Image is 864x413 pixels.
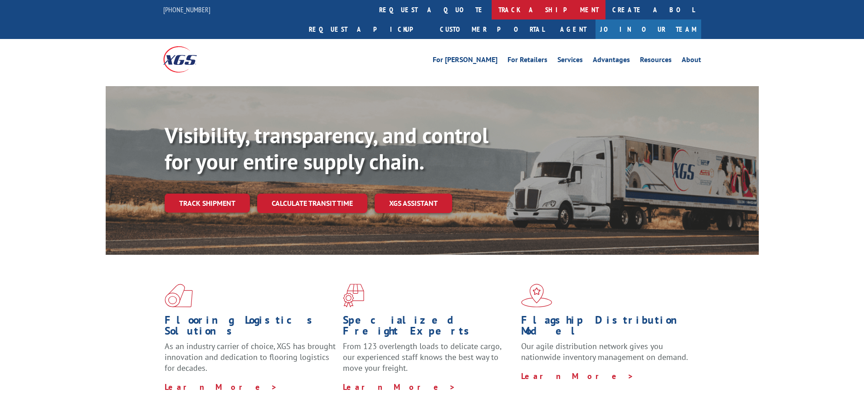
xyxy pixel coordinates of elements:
h1: Specialized Freight Experts [343,315,514,341]
a: Learn More > [343,382,456,392]
a: Join Our Team [596,19,701,39]
a: Learn More > [521,371,634,381]
a: For Retailers [508,56,547,66]
p: From 123 overlength loads to delicate cargo, our experienced staff knows the best way to move you... [343,341,514,381]
a: About [682,56,701,66]
a: XGS ASSISTANT [375,194,452,213]
img: xgs-icon-focused-on-flooring-red [343,284,364,307]
a: Customer Portal [433,19,551,39]
img: xgs-icon-total-supply-chain-intelligence-red [165,284,193,307]
a: Resources [640,56,672,66]
a: Services [557,56,583,66]
a: Calculate transit time [257,194,367,213]
a: For [PERSON_NAME] [433,56,498,66]
a: Advantages [593,56,630,66]
a: Request a pickup [302,19,433,39]
a: Agent [551,19,596,39]
h1: Flooring Logistics Solutions [165,315,336,341]
b: Visibility, transparency, and control for your entire supply chain. [165,121,488,175]
span: As an industry carrier of choice, XGS has brought innovation and dedication to flooring logistics... [165,341,336,373]
h1: Flagship Distribution Model [521,315,693,341]
img: xgs-icon-flagship-distribution-model-red [521,284,552,307]
span: Our agile distribution network gives you nationwide inventory management on demand. [521,341,688,362]
a: Track shipment [165,194,250,213]
a: [PHONE_NUMBER] [163,5,210,14]
a: Learn More > [165,382,278,392]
